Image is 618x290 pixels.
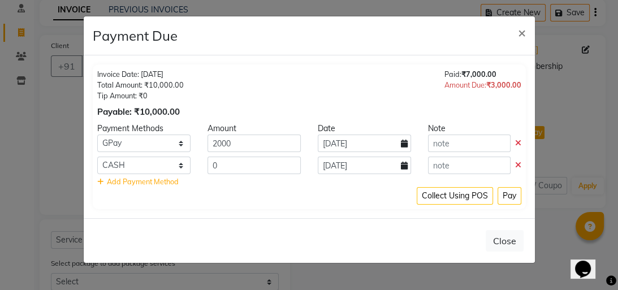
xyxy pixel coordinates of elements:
[199,123,309,135] div: Amount
[97,80,184,90] div: Total Amount: ₹10,000.00
[509,16,535,48] button: Close
[208,157,301,174] input: Amount
[498,187,521,205] button: Pay
[420,123,530,135] div: Note
[518,24,526,41] span: ×
[428,157,511,174] input: note
[486,80,521,89] span: ₹3,000.00
[97,106,184,119] div: Payable: ₹10,000.00
[97,69,184,80] div: Invoice Date: [DATE]
[309,123,420,135] div: Date
[571,245,607,279] iframe: chat widget
[428,135,511,152] input: note
[318,157,411,174] input: yyyy-mm-dd
[208,135,301,152] input: Amount
[444,69,521,80] div: Paid:
[417,187,493,205] button: Collect Using POS
[318,135,411,152] input: yyyy-mm-dd
[486,230,524,252] button: Close
[107,177,179,186] span: Add Payment Method
[97,90,184,101] div: Tip Amount: ₹0
[93,25,178,46] h4: Payment Due
[461,70,496,79] span: ₹7,000.00
[444,80,521,90] div: Amount Due:
[89,123,199,135] div: Payment Methods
